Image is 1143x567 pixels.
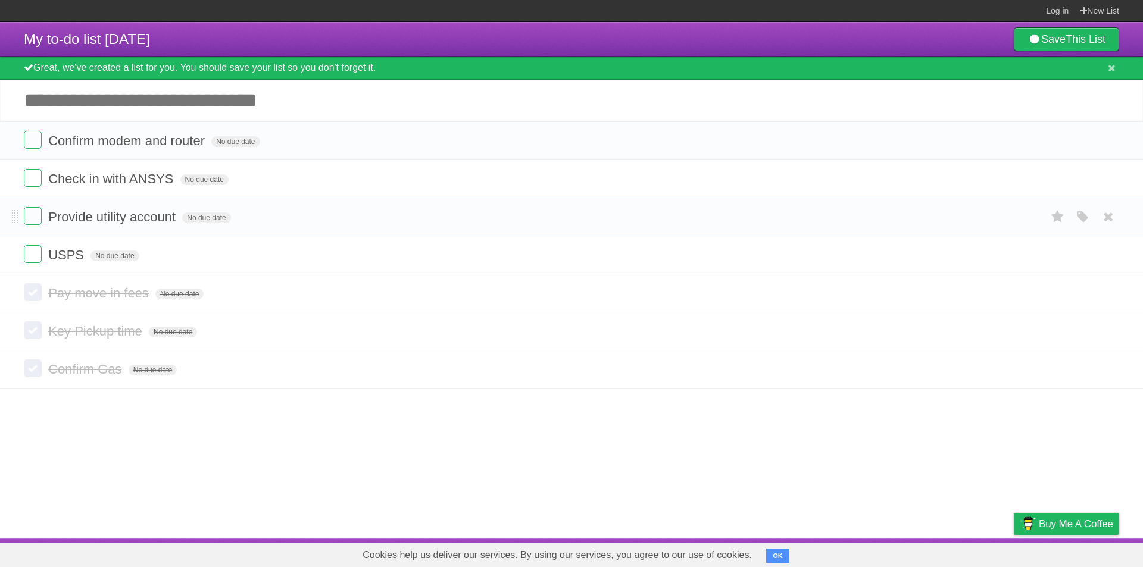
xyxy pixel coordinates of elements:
label: Done [24,131,42,149]
span: Pay move in fees [48,286,152,300]
b: This List [1066,33,1105,45]
a: Privacy [998,541,1029,564]
span: My to-do list [DATE] [24,31,150,47]
a: Buy me a coffee [1014,513,1119,535]
span: Confirm Gas [48,362,124,377]
span: Confirm modem and router [48,133,208,148]
span: No due date [182,212,230,223]
label: Done [24,169,42,187]
label: Done [24,245,42,263]
label: Star task [1047,207,1069,227]
label: Done [24,321,42,339]
label: Done [24,283,42,301]
a: Developers [895,541,943,564]
span: No due date [129,365,177,375]
a: Suggest a feature [1044,541,1119,564]
span: No due date [180,174,229,185]
button: OK [766,549,789,563]
span: USPS [48,248,87,262]
a: SaveThis List [1014,27,1119,51]
span: Buy me a coffee [1039,513,1113,534]
span: No due date [211,136,260,147]
img: Buy me a coffee [1020,513,1036,534]
span: Key Pickup time [48,324,145,339]
label: Done [24,359,42,377]
span: No due date [155,289,204,299]
span: No due date [90,250,139,261]
span: No due date [149,327,197,337]
span: Provide utility account [48,209,179,224]
a: About [855,541,880,564]
span: Check in with ANSYS [48,171,176,186]
label: Done [24,207,42,225]
span: Cookies help us deliver our services. By using our services, you agree to our use of cookies. [351,543,764,567]
a: Terms [958,541,984,564]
